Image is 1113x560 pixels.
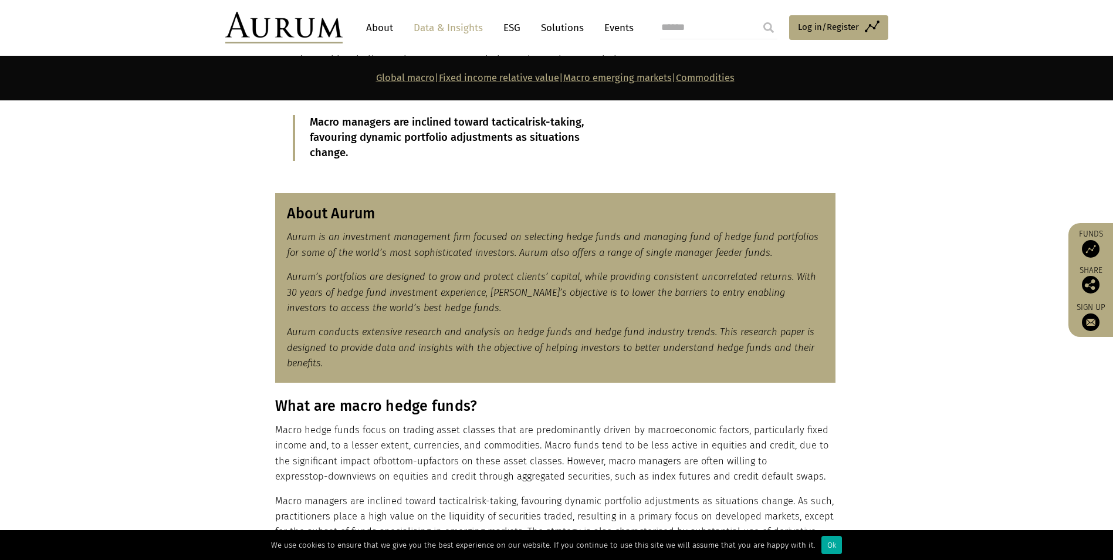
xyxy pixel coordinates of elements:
[821,536,842,554] div: Ok
[287,271,816,313] em: Aurum’s portfolios are designed to grow and protect clients’ capital, while providing consistent ...
[275,423,835,485] p: Macro hedge funds focus on trading asset classes that are predominantly driven by macroeconomic f...
[439,72,559,83] a: Fixed income relative value
[287,326,814,369] em: Aurum conducts extensive research and analysis on hedge funds and hedge fund industry trends. Thi...
[309,471,352,482] span: top-down
[376,72,435,83] a: Global macro
[225,12,343,43] img: Aurum
[676,72,735,83] a: Commodities
[376,72,735,83] strong: | | |
[408,17,489,39] a: Data & Insights
[287,231,818,258] em: Aurum is an investment management firm focused on selecting hedge funds and managing fund of hedg...
[1074,229,1107,258] a: Funds
[598,17,634,39] a: Events
[471,495,516,507] span: risk-taking
[360,17,399,39] a: About
[757,16,780,39] input: Submit
[1082,276,1100,294] img: Share this post
[798,20,859,34] span: Log in/Register
[1074,266,1107,294] div: Share
[381,456,429,467] span: bottom-up
[275,397,835,415] h3: What are macro hedge funds?
[1082,313,1100,331] img: Sign up to our newsletter
[310,115,608,161] p: Macro managers are inclined toward tactical , favouring dynamic portfolio adjustments as situatio...
[563,72,672,83] a: Macro emerging markets
[535,17,590,39] a: Solutions
[789,15,888,40] a: Log in/Register
[528,116,581,129] span: risk-taking
[1074,302,1107,331] a: Sign up
[287,205,824,222] h3: About Aurum
[1082,240,1100,258] img: Access Funds
[498,17,526,39] a: ESG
